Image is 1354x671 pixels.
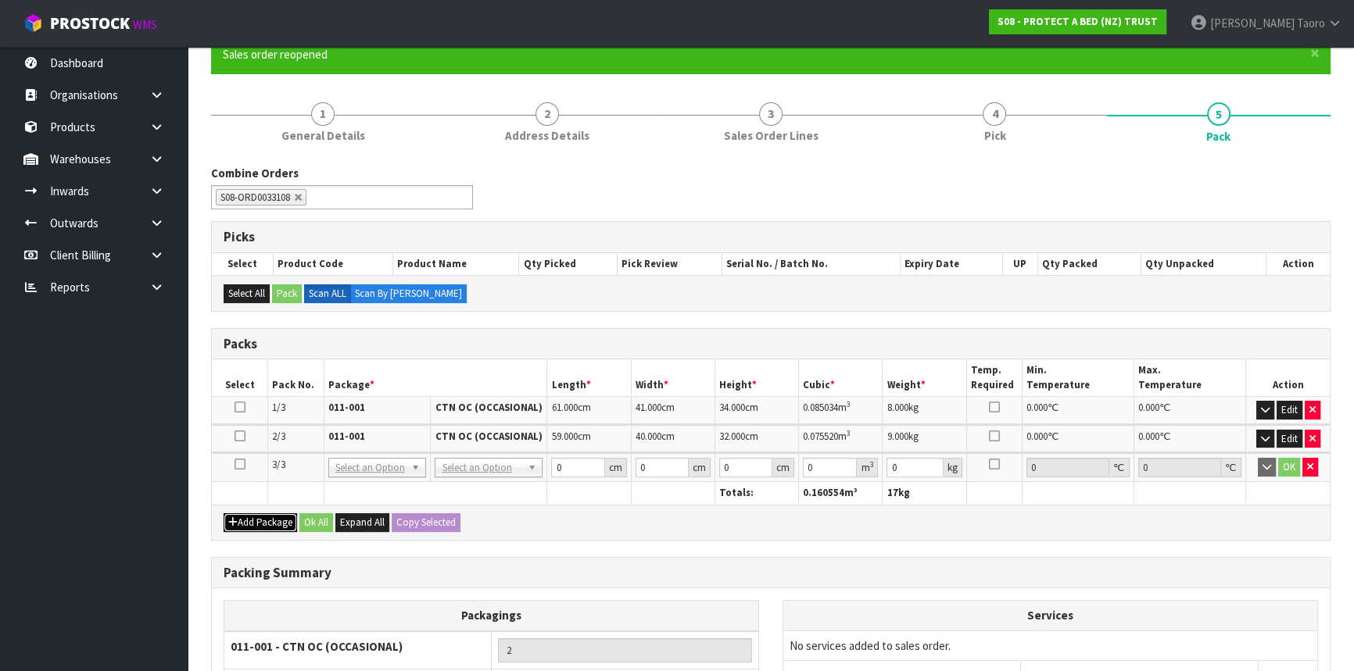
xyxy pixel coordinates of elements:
[272,430,285,443] span: 2/3
[689,458,711,477] div: cm
[328,430,365,443] strong: 011-001
[1002,253,1037,275] th: UP
[1037,253,1141,275] th: Qty Packed
[883,425,966,452] td: kg
[631,397,715,424] td: cm
[1023,425,1134,452] td: ℃
[231,639,403,654] strong: 011-001 - CTN OC (OCCASIONAL)
[618,253,722,275] th: Pick Review
[272,458,285,471] span: 3/3
[547,359,631,396] th: Length
[273,253,392,275] th: Product Code
[636,401,661,414] span: 41.000
[605,458,627,477] div: cm
[883,397,966,424] td: kg
[783,630,1317,660] td: No services added to sales order.
[1221,458,1241,477] div: ℃
[887,486,897,499] span: 17
[299,513,333,532] button: Ok All
[1207,102,1230,126] span: 5
[335,513,389,532] button: Expand All
[719,430,745,443] span: 32.000
[340,516,385,529] span: Expand All
[715,482,798,505] th: Totals:
[536,102,559,126] span: 2
[328,401,365,414] strong: 011-001
[1278,458,1300,476] button: OK
[1246,359,1330,396] th: Action
[1141,253,1266,275] th: Qty Unpacked
[1026,401,1048,414] span: 0.000
[1026,430,1048,443] span: 0.000
[1109,458,1130,477] div: ℃
[847,428,851,438] sup: 3
[1206,128,1230,145] span: Pack
[224,566,1318,580] h3: Packing Summary
[212,253,273,275] th: Select
[983,102,1006,126] span: 4
[1310,42,1320,64] span: ×
[1023,359,1134,396] th: Min. Temperature
[1023,397,1134,424] td: ℃
[223,47,328,62] span: Sales order reopened
[900,253,1002,275] th: Expiry Date
[998,15,1158,28] strong: S08 - PROTECT A BED (NZ) TRUST
[551,401,577,414] span: 61.000
[23,13,43,33] img: cube-alt.png
[883,482,966,505] th: kg
[631,359,715,396] th: Width
[1277,430,1302,448] button: Edit
[719,401,745,414] span: 34.000
[272,401,285,414] span: 1/3
[783,601,1317,630] th: Services
[1134,397,1246,424] td: ℃
[715,397,798,424] td: cm
[1266,253,1330,275] th: Action
[547,397,631,424] td: cm
[519,253,618,275] th: Qty Picked
[1210,16,1295,30] span: [PERSON_NAME]
[1297,16,1325,30] span: Taoro
[799,397,883,424] td: m
[335,459,406,477] span: Select an Option
[966,359,1023,396] th: Temp. Required
[224,230,1318,244] h3: Picks
[799,359,883,396] th: Cubic
[1277,401,1302,419] button: Edit
[551,430,577,443] span: 59.000
[1138,401,1159,414] span: 0.000
[636,430,661,443] span: 40.000
[435,430,542,443] strong: CTN OC (OCCASIONAL)
[304,284,351,303] label: Scan ALL
[350,284,467,303] label: Scan By [PERSON_NAME]
[631,425,715,452] td: cm
[50,13,130,34] span: ProStock
[715,425,798,452] td: cm
[224,513,297,532] button: Add Package
[224,601,759,631] th: Packagings
[1138,430,1159,443] span: 0.000
[505,127,589,144] span: Address Details
[392,513,460,532] button: Copy Selected
[133,17,157,32] small: WMS
[722,253,901,275] th: Serial No. / Batch No.
[393,253,519,275] th: Product Name
[944,458,962,477] div: kg
[803,430,838,443] span: 0.075520
[803,486,844,499] span: 0.160554
[887,401,908,414] span: 8.000
[281,127,365,144] span: General Details
[724,127,818,144] span: Sales Order Lines
[772,458,794,477] div: cm
[983,127,1005,144] span: Pick
[224,284,270,303] button: Select All
[883,359,966,396] th: Weight
[211,165,299,181] label: Combine Orders
[435,401,542,414] strong: CTN OC (OCCASIONAL)
[212,359,268,396] th: Select
[989,9,1166,34] a: S08 - PROTECT A BED (NZ) TRUST
[224,337,1318,352] h3: Packs
[869,459,873,469] sup: 3
[1134,425,1246,452] td: ℃
[715,359,798,396] th: Height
